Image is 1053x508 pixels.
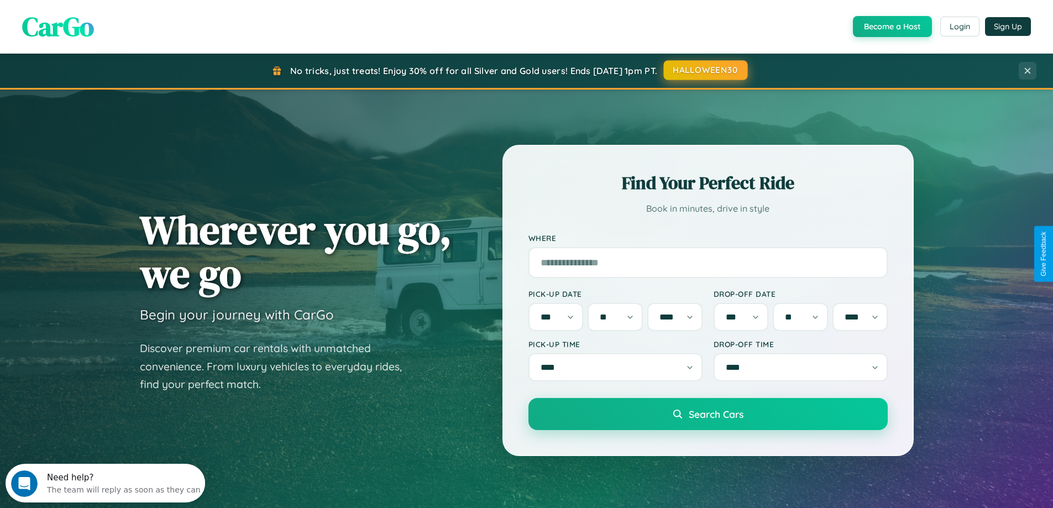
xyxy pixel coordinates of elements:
[985,17,1031,36] button: Sign Up
[41,9,195,18] div: Need help?
[714,339,888,349] label: Drop-off Time
[528,339,703,349] label: Pick-up Time
[853,16,932,37] button: Become a Host
[940,17,979,36] button: Login
[528,289,703,298] label: Pick-up Date
[140,306,334,323] h3: Begin your journey with CarGo
[528,233,888,243] label: Where
[689,408,743,420] span: Search Cars
[140,339,416,394] p: Discover premium car rentals with unmatched convenience. From luxury vehicles to everyday rides, ...
[11,470,38,497] iframe: Intercom live chat
[528,398,888,430] button: Search Cars
[4,4,206,35] div: Open Intercom Messenger
[6,464,205,502] iframe: Intercom live chat discovery launcher
[290,65,657,76] span: No tricks, just treats! Enjoy 30% off for all Silver and Gold users! Ends [DATE] 1pm PT.
[41,18,195,30] div: The team will reply as soon as they can
[528,171,888,195] h2: Find Your Perfect Ride
[1040,232,1047,276] div: Give Feedback
[22,8,94,45] span: CarGo
[664,60,748,80] button: HALLOWEEN30
[528,201,888,217] p: Book in minutes, drive in style
[714,289,888,298] label: Drop-off Date
[140,208,452,295] h1: Wherever you go, we go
